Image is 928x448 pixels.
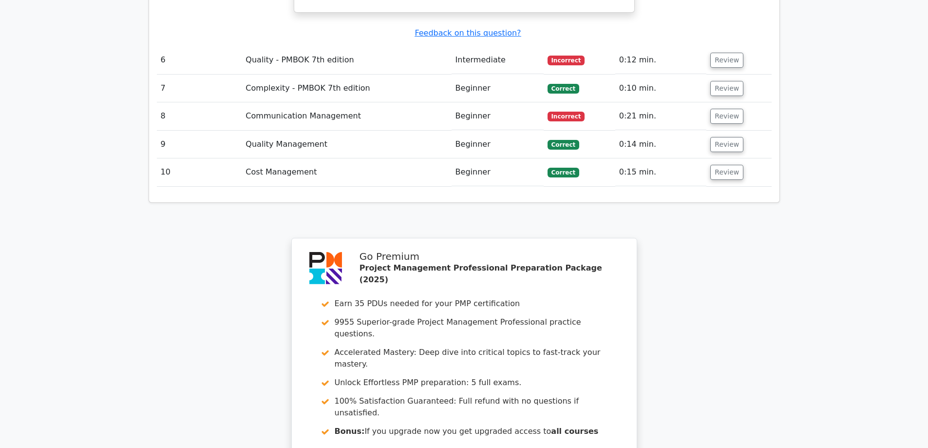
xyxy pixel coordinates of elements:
button: Review [710,109,743,124]
span: Correct [548,84,579,94]
td: Beginner [452,131,544,158]
td: Quality - PMBOK 7th edition [242,46,451,74]
button: Review [710,53,743,68]
td: Beginner [452,158,544,186]
td: 0:14 min. [615,131,707,158]
td: 0:12 min. [615,46,707,74]
td: 0:15 min. [615,158,707,186]
td: 9 [157,131,242,158]
td: Communication Management [242,102,451,130]
button: Review [710,81,743,96]
td: Beginner [452,102,544,130]
td: Complexity - PMBOK 7th edition [242,75,451,102]
td: 6 [157,46,242,74]
span: Incorrect [548,56,585,65]
td: Cost Management [242,158,451,186]
td: Intermediate [452,46,544,74]
a: Feedback on this question? [415,28,521,38]
span: Incorrect [548,112,585,121]
td: 10 [157,158,242,186]
td: 8 [157,102,242,130]
span: Correct [548,140,579,150]
td: 7 [157,75,242,102]
span: Correct [548,168,579,177]
td: Beginner [452,75,544,102]
td: 0:10 min. [615,75,707,102]
td: Quality Management [242,131,451,158]
button: Review [710,165,743,180]
button: Review [710,137,743,152]
td: 0:21 min. [615,102,707,130]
